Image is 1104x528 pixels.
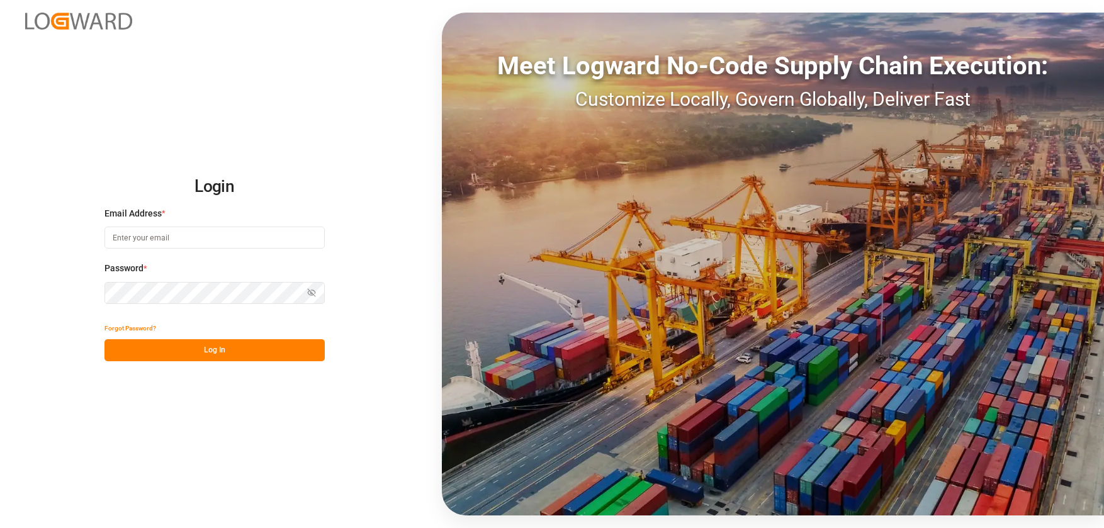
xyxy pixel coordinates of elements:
[104,207,162,220] span: Email Address
[104,339,325,361] button: Log In
[104,167,325,207] h2: Login
[104,227,325,249] input: Enter your email
[25,13,132,30] img: Logward_new_orange.png
[442,85,1104,113] div: Customize Locally, Govern Globally, Deliver Fast
[442,47,1104,85] div: Meet Logward No-Code Supply Chain Execution:
[104,317,156,339] button: Forgot Password?
[104,262,144,275] span: Password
